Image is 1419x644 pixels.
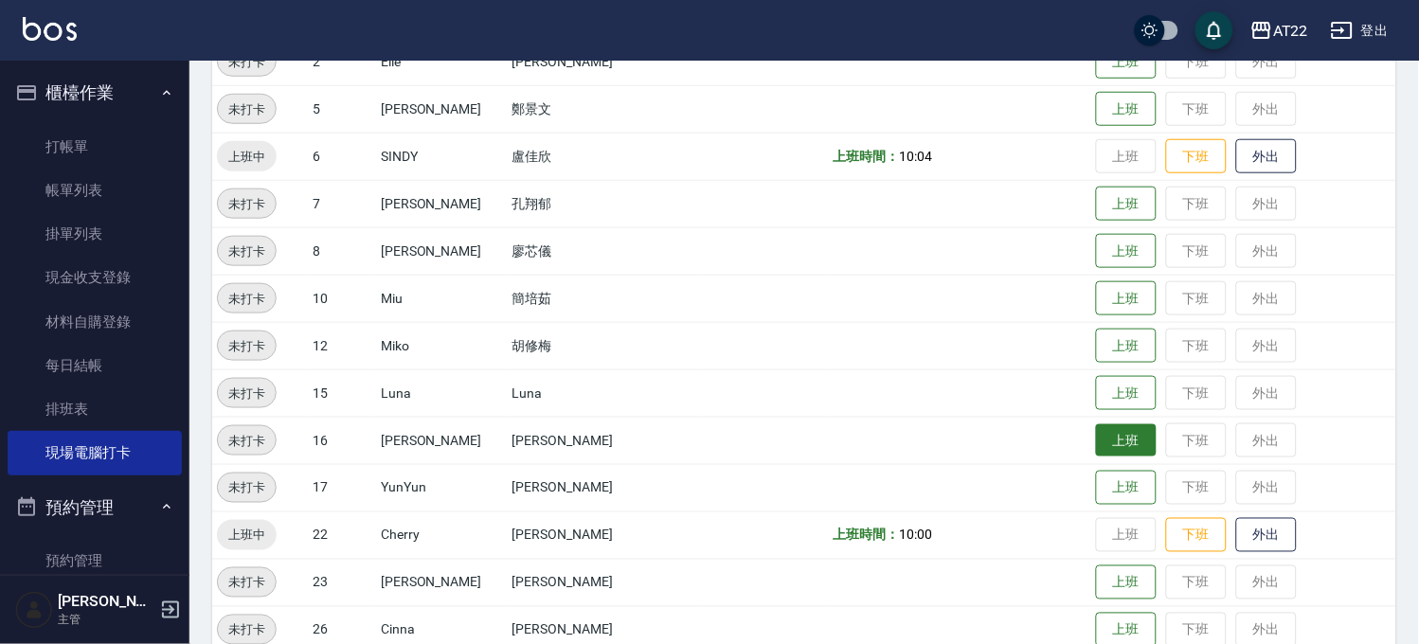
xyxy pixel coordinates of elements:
[1236,518,1297,553] button: 外出
[508,275,697,322] td: 簡培茹
[508,227,697,275] td: 廖芯儀
[218,289,276,309] span: 未打卡
[899,149,932,164] span: 10:04
[308,417,376,464] td: 16
[508,369,697,417] td: Luna
[1096,234,1157,269] button: 上班
[218,99,276,119] span: 未打卡
[376,369,508,417] td: Luna
[8,256,182,299] a: 現金收支登錄
[218,573,276,593] span: 未打卡
[376,322,508,369] td: Miko
[1096,376,1157,411] button: 上班
[217,526,277,546] span: 上班中
[218,52,276,72] span: 未打卡
[217,147,277,167] span: 上班中
[1195,11,1233,49] button: save
[508,322,697,369] td: 胡修梅
[376,511,508,559] td: Cherry
[308,464,376,511] td: 17
[1096,565,1157,600] button: 上班
[376,464,508,511] td: YunYun
[8,344,182,387] a: 每日結帳
[218,194,276,214] span: 未打卡
[58,611,154,628] p: 主管
[508,417,697,464] td: [PERSON_NAME]
[1096,329,1157,364] button: 上班
[218,336,276,356] span: 未打卡
[218,384,276,403] span: 未打卡
[1096,187,1157,222] button: 上班
[1323,13,1396,48] button: 登出
[58,592,154,611] h5: [PERSON_NAME]
[308,133,376,180] td: 6
[308,511,376,559] td: 22
[308,369,376,417] td: 15
[508,133,697,180] td: 盧佳欣
[8,125,182,169] a: 打帳單
[1096,471,1157,506] button: 上班
[508,511,697,559] td: [PERSON_NAME]
[8,68,182,117] button: 櫃檯作業
[834,528,900,543] b: 上班時間：
[508,464,697,511] td: [PERSON_NAME]
[15,591,53,629] img: Person
[1096,92,1157,127] button: 上班
[8,387,182,431] a: 排班表
[218,241,276,261] span: 未打卡
[308,559,376,606] td: 23
[1273,19,1308,43] div: AT22
[376,275,508,322] td: Miu
[376,227,508,275] td: [PERSON_NAME]
[8,169,182,212] a: 帳單列表
[308,322,376,369] td: 12
[1166,518,1227,553] button: 下班
[508,85,697,133] td: 鄭景文
[376,417,508,464] td: [PERSON_NAME]
[899,528,932,543] span: 10:00
[218,478,276,498] span: 未打卡
[218,431,276,451] span: 未打卡
[308,180,376,227] td: 7
[308,227,376,275] td: 8
[1096,424,1157,457] button: 上班
[8,212,182,256] a: 掛單列表
[508,180,697,227] td: 孔翔郁
[376,85,508,133] td: [PERSON_NAME]
[1236,139,1297,174] button: 外出
[376,133,508,180] td: SINDY
[834,149,900,164] b: 上班時間：
[376,38,508,85] td: Elie
[308,85,376,133] td: 5
[1243,11,1316,50] button: AT22
[23,17,77,41] img: Logo
[8,539,182,582] a: 預約管理
[1166,139,1227,174] button: 下班
[508,559,697,606] td: [PERSON_NAME]
[8,300,182,344] a: 材料自購登錄
[8,483,182,532] button: 預約管理
[308,38,376,85] td: 2
[8,431,182,474] a: 現場電腦打卡
[376,559,508,606] td: [PERSON_NAME]
[1096,45,1157,80] button: 上班
[376,180,508,227] td: [PERSON_NAME]
[218,620,276,640] span: 未打卡
[508,38,697,85] td: [PERSON_NAME]
[308,275,376,322] td: 10
[1096,281,1157,316] button: 上班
